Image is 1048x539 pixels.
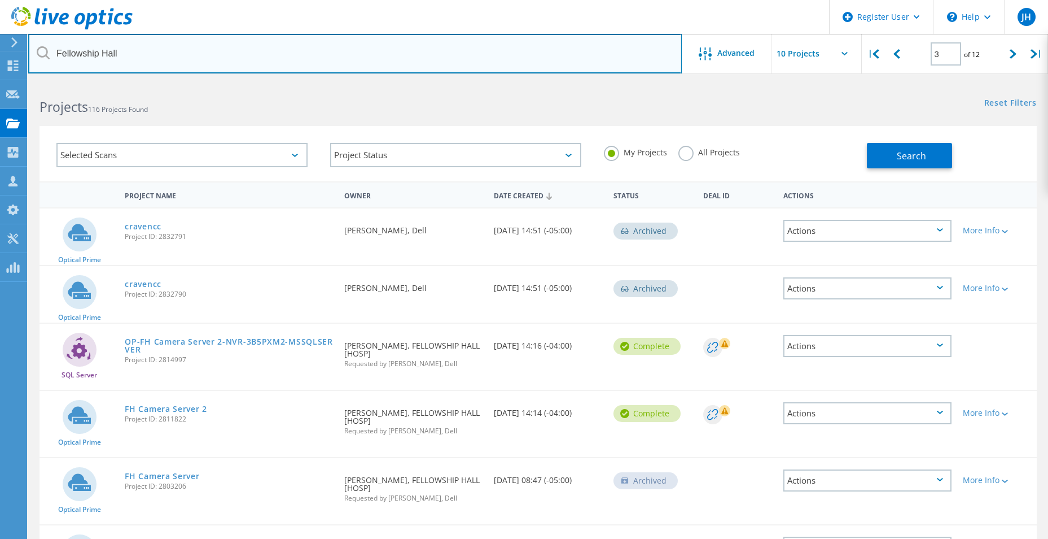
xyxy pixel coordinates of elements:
[56,143,308,167] div: Selected Scans
[963,227,1031,234] div: More Info
[963,284,1031,292] div: More Info
[698,184,777,205] div: Deal Id
[125,357,333,363] span: Project ID: 2814997
[119,184,339,205] div: Project Name
[613,472,678,489] div: Archived
[125,338,333,354] a: OP-FH Camera Server 2-NVR-3B5PXM2-MSSQLSERVER
[58,257,101,263] span: Optical Prime
[125,405,207,413] a: FH Camera Server 2
[897,150,926,162] span: Search
[783,470,951,492] div: Actions
[984,99,1037,108] a: Reset Filters
[613,223,678,240] div: Archived
[58,314,101,321] span: Optical Prime
[488,208,608,246] div: [DATE] 14:51 (-05:00)
[783,220,951,242] div: Actions
[862,34,885,74] div: |
[339,324,488,379] div: [PERSON_NAME], FELLOWSHIP HALL [HOSP]
[125,483,333,490] span: Project ID: 2803206
[488,184,608,206] div: Date Created
[125,223,161,231] a: cravencc
[125,233,333,240] span: Project ID: 2832791
[604,146,667,157] label: My Projects
[613,280,678,297] div: Archived
[88,105,148,114] span: 116 Projects Found
[783,277,951,299] div: Actions
[867,143,952,168] button: Search
[125,472,199,480] a: FH Camera Server
[339,458,488,513] div: [PERSON_NAME], FELLOWSHIP HALL [HOSP]
[125,280,161,288] a: cravencc
[344,360,483,367] span: Requested by [PERSON_NAME], Dell
[783,402,951,424] div: Actions
[58,506,101,513] span: Optical Prime
[963,476,1031,484] div: More Info
[339,266,488,303] div: [PERSON_NAME], Dell
[40,98,88,116] b: Projects
[613,338,681,355] div: Complete
[717,49,755,57] span: Advanced
[125,291,333,298] span: Project ID: 2832790
[125,416,333,423] span: Project ID: 2811822
[344,495,483,502] span: Requested by [PERSON_NAME], Dell
[1025,34,1048,74] div: |
[608,184,698,205] div: Status
[783,335,951,357] div: Actions
[947,12,957,22] svg: \n
[488,391,608,428] div: [DATE] 14:14 (-04:00)
[339,184,488,205] div: Owner
[28,34,682,73] input: Search projects by name, owner, ID, company, etc
[1021,12,1031,21] span: JH
[344,428,483,434] span: Requested by [PERSON_NAME], Dell
[488,458,608,495] div: [DATE] 08:47 (-05:00)
[11,24,133,32] a: Live Optics Dashboard
[330,143,581,167] div: Project Status
[58,439,101,446] span: Optical Prime
[62,372,97,379] span: SQL Server
[964,50,980,59] span: of 12
[778,184,957,205] div: Actions
[678,146,740,157] label: All Projects
[339,208,488,246] div: [PERSON_NAME], Dell
[488,324,608,361] div: [DATE] 14:16 (-04:00)
[613,405,681,422] div: Complete
[963,409,1031,417] div: More Info
[339,391,488,446] div: [PERSON_NAME], FELLOWSHIP HALL [HOSP]
[488,266,608,303] div: [DATE] 14:51 (-05:00)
